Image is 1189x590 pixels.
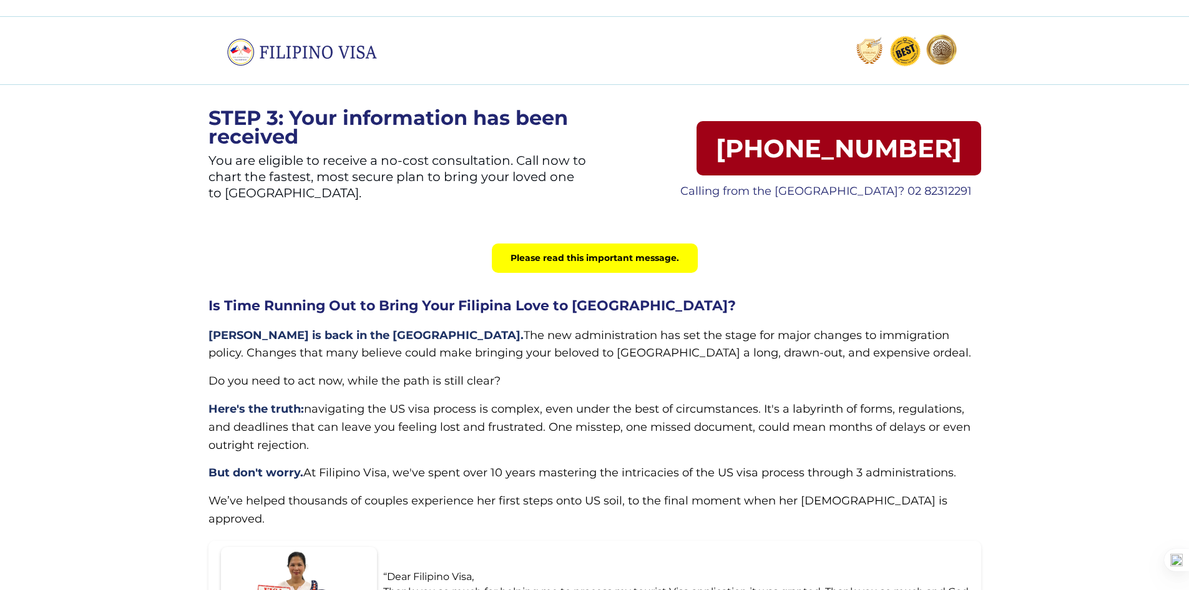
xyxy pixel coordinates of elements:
p: STEP 3: Your information has been received [208,109,587,146]
span: We’ve helped thousands of couples experience her first steps onto US soil, to the final moment wh... [208,494,947,526]
h2: Is Time Running Out to Bring Your Filipina Love to [GEOGRAPHIC_DATA]? [208,298,981,314]
span: [PERSON_NAME] is back in the [GEOGRAPHIC_DATA]. [208,328,524,342]
span: Here's the truth: [208,402,304,416]
span: At Filipino Visa, we've spent over 10 years mastering the intricacies of the US visa process thro... [303,466,956,479]
span: But don't worry. [208,466,303,479]
div: Please read this important message. [492,243,698,273]
span: navigating the US visa process is complex, even under the best of circumstances. It's a labyrinth... [208,402,971,452]
span: The new administration has set the stage for major changes to immigration policy. Changes that ma... [208,328,971,360]
a: [PHONE_NUMBER] [697,121,981,175]
p: You are eligible to receive a no-cost consultation. Call now to chart the fastest, most secure pl... [208,152,587,210]
span: Do you need to act now, while the path is still clear? [208,374,501,388]
p: Calling from the [GEOGRAPHIC_DATA]? 02 82312291 [671,182,981,201]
